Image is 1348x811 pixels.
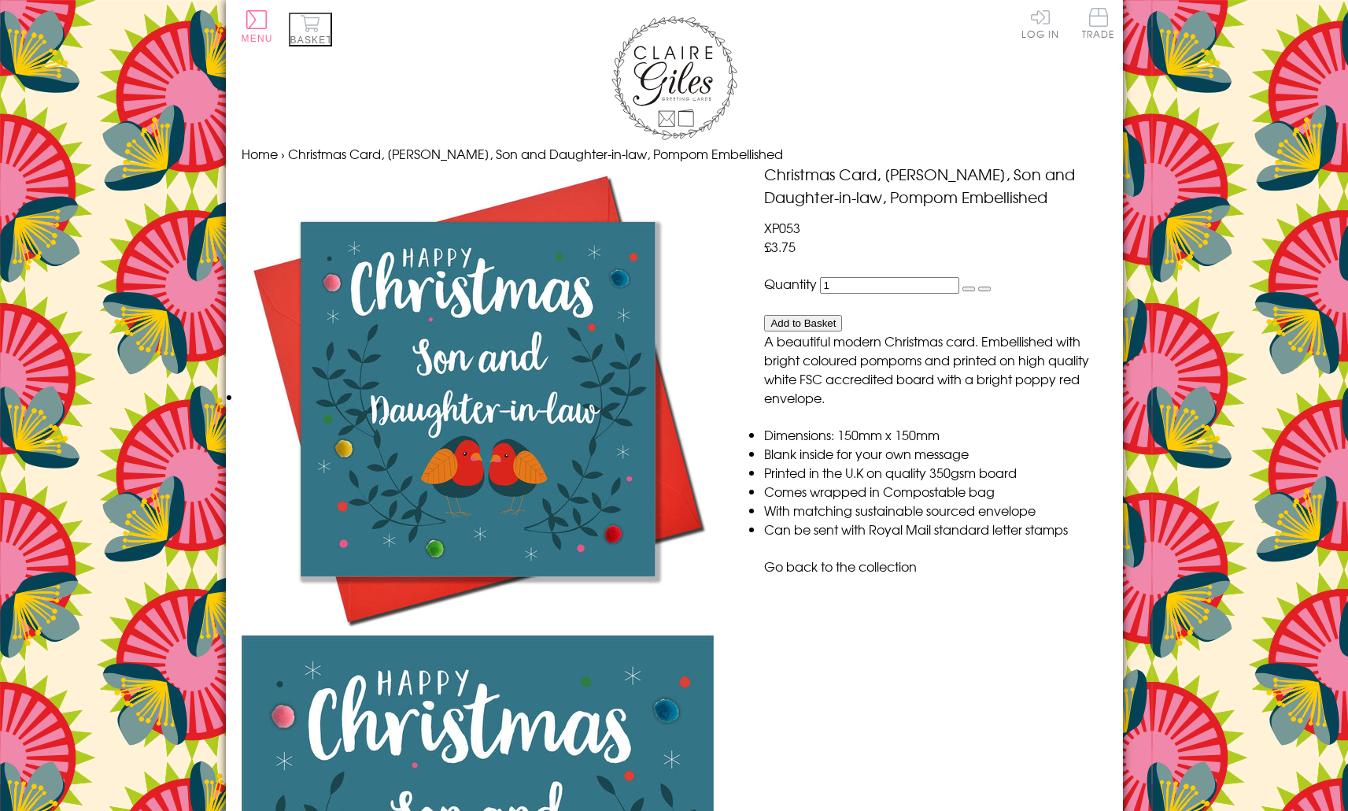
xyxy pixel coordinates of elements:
img: Christmas Card, Robins, Son and Daughter-in-law, Pompom Embellished [242,163,714,635]
span: Trade [1082,8,1115,39]
button: Add to Basket [764,315,842,331]
a: Trade [1082,8,1115,42]
a: Go back to the collection [764,557,917,576]
span: Menu [242,33,273,44]
h1: Christmas Card, [PERSON_NAME], Son and Daughter-in-law, Pompom Embellished [764,163,1106,209]
label: Quantity [764,274,817,293]
span: XP053 [764,218,800,237]
nav: breadcrumbs [242,144,1107,163]
li: Blank inside for your own message [764,444,1106,463]
button: Menu [242,10,273,44]
li: Can be sent with Royal Mail standard letter stamps [764,520,1106,539]
li: With matching sustainable sourced envelope [764,501,1106,520]
span: £3.75 [764,237,796,256]
img: Claire Giles Greetings Cards [611,16,737,140]
li: Dimensions: 150mm x 150mm [764,425,1106,444]
span: Christmas Card, [PERSON_NAME], Son and Daughter-in-law, Pompom Embellished [288,144,783,163]
a: Log In [1021,8,1059,39]
li: Comes wrapped in Compostable bag [764,482,1106,501]
li: Printed in the U.K on quality 350gsm board [764,463,1106,482]
span: Add to Basket [770,317,836,329]
a: Home [242,144,278,163]
span: › [281,144,285,163]
button: Basket [289,13,332,46]
p: A beautiful modern Christmas card. Embellished with bright coloured pompoms and printed on high q... [764,331,1106,407]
